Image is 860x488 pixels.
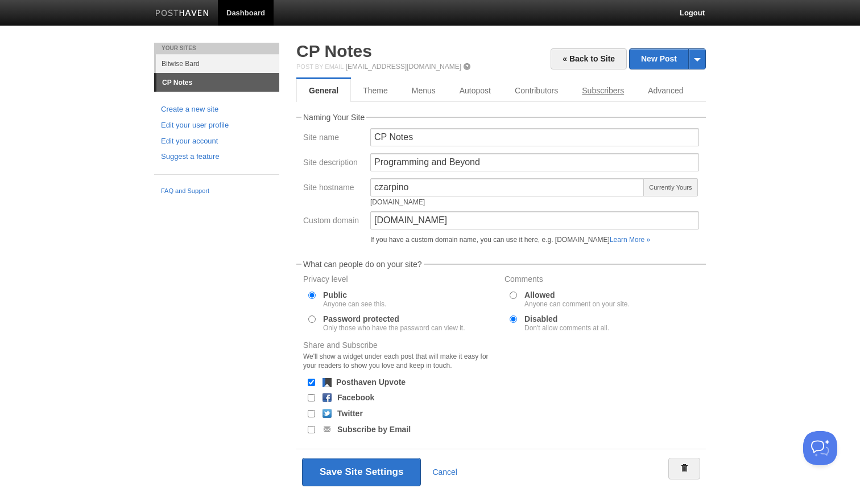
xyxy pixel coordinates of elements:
[323,315,465,331] label: Password protected
[524,301,630,307] div: Anyone can comment on your site.
[503,79,570,102] a: Contributors
[610,236,650,244] a: Learn More »
[154,43,279,54] li: Your Sites
[346,63,461,71] a: [EMAIL_ADDRESS][DOMAIN_NAME]
[296,42,372,60] a: CP Notes
[303,352,498,370] div: We'll show a widget under each post that will make it easy for your readers to show you love and ...
[155,10,209,18] img: Posthaven-bar
[303,183,363,194] label: Site hostname
[303,158,363,169] label: Site description
[524,291,630,307] label: Allowed
[301,113,366,121] legend: Naming Your Site
[630,49,705,69] a: New Post
[570,79,636,102] a: Subscribers
[296,79,351,102] a: General
[636,79,695,102] a: Advanced
[161,136,272,147] a: Edit your account
[337,393,374,401] label: Facebook
[303,133,363,144] label: Site name
[161,104,272,116] a: Create a new site
[643,178,698,196] span: Currently Yours
[337,425,411,433] label: Subscribe by Email
[323,393,332,402] img: facebook.png
[156,54,279,73] a: Bitwise Bard
[505,275,699,286] label: Comments
[161,186,272,196] a: FAQ and Support
[302,458,421,486] button: Save Site Settings
[323,301,386,307] div: Anyone can see this.
[370,199,644,206] div: [DOMAIN_NAME]
[803,431,837,465] iframe: Help Scout Beacon - Open
[323,325,465,331] div: Only those who have the password can view it.
[303,216,363,227] label: Custom domain
[524,315,609,331] label: Disabled
[551,48,627,69] a: « Back to Site
[336,378,406,386] label: Posthaven Upvote
[296,63,344,70] span: Post by Email
[524,325,609,331] div: Don't allow comments at all.
[337,409,363,417] label: Twitter
[161,120,272,132] a: Edit your user profile
[303,275,498,286] label: Privacy level
[156,73,279,92] a: CP Notes
[161,151,272,163] a: Suggest a feature
[301,260,424,268] legend: What can people do on your site?
[351,79,400,102] a: Theme
[303,341,498,373] label: Share and Subscribe
[432,468,457,477] a: Cancel
[400,79,448,102] a: Menus
[323,291,386,307] label: Public
[323,409,332,418] img: twitter.png
[448,79,503,102] a: Autopost
[370,236,699,243] div: If you have a custom domain name, you can use it here, e.g. [DOMAIN_NAME]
